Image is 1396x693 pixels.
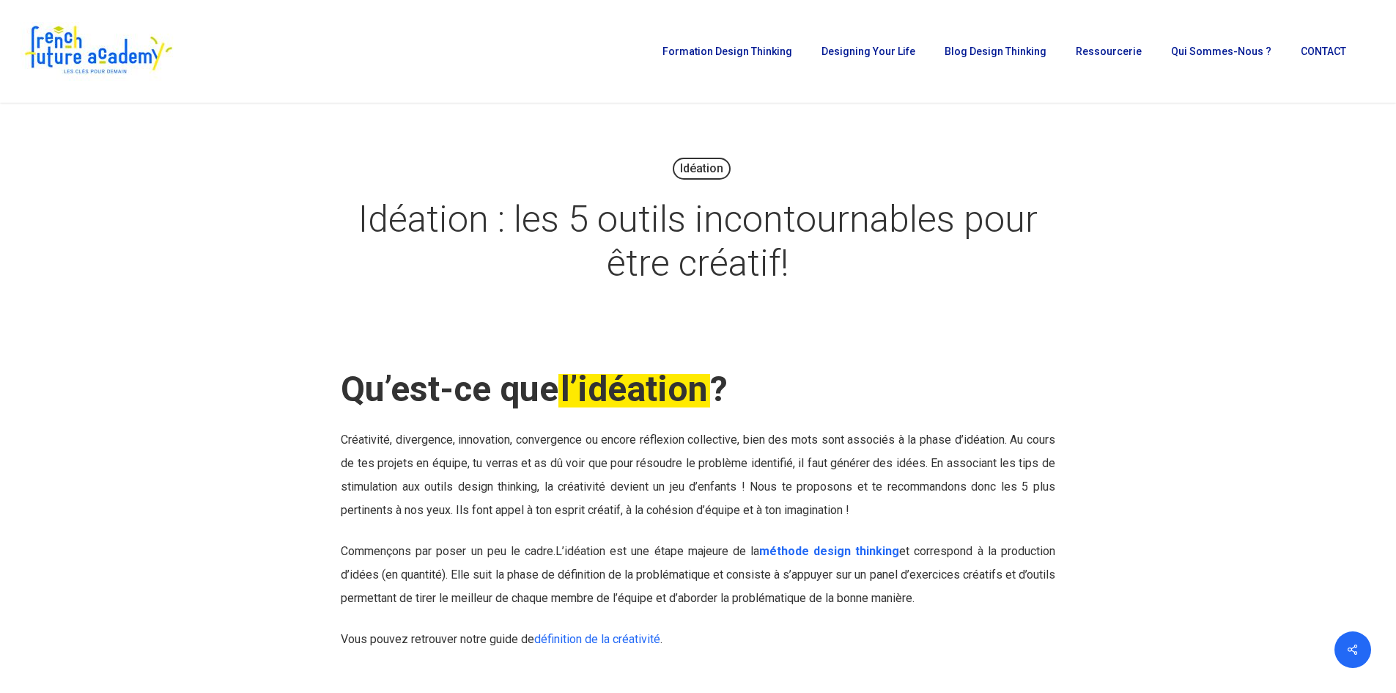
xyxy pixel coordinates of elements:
[662,45,792,57] span: Formation Design Thinking
[937,46,1054,56] a: Blog Design Thinking
[1076,45,1142,57] span: Ressourcerie
[341,433,1055,494] span: Créativité, divergence, innovation, convergence ou encore réflexion collective, bien des mots son...
[759,544,899,558] a: méthode design thinking
[341,628,1055,651] p: Vous pouvez retrouver notre guide de .
[341,480,1055,517] span: a créativité devient un jeu d’enfants ! Nous te proposons et te recommandons donc les 5 plus pert...
[1171,45,1271,57] span: Qui sommes-nous ?
[332,183,1065,300] h1: Idéation : les 5 outils incontournables pour être créatif!
[341,544,1055,605] span: L’idéation est une étape majeure de la et correspond à la production d’idées (en quantité). Elle ...
[1164,46,1279,56] a: Qui sommes-nous ?
[814,46,923,56] a: Designing Your Life
[341,368,1055,411] h2: Qu’est-ce que ?
[655,46,799,56] a: Formation Design Thinking
[341,544,555,558] span: Commençons par poser un peu le cadre.
[673,158,731,180] a: Idéation
[945,45,1046,57] span: Blog Design Thinking
[1293,46,1353,56] a: CONTACT
[1301,45,1346,57] span: CONTACT
[1068,46,1149,56] a: Ressourcerie
[558,368,710,410] em: l’idéation
[534,632,660,646] a: définition de la créativité
[21,22,175,81] img: French Future Academy
[821,45,915,57] span: Designing Your Life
